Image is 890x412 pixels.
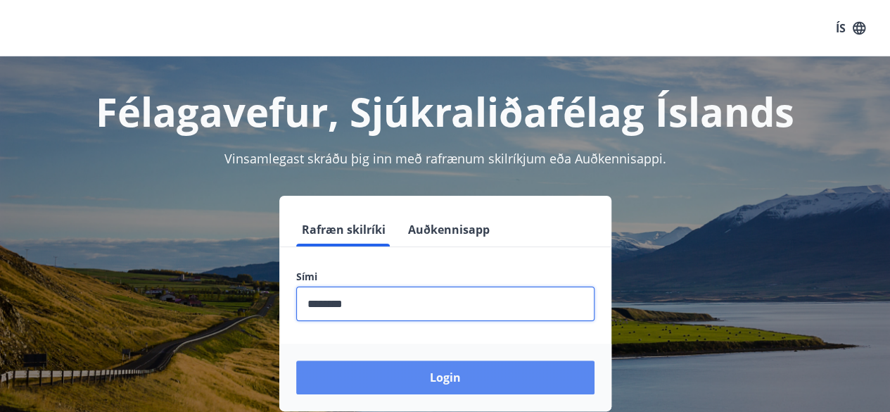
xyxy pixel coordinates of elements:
[17,85,873,138] h1: Félagavefur, Sjúkraliðafélag Íslands
[402,213,495,246] button: Auðkennisapp
[828,15,873,41] button: ÍS
[296,270,595,284] label: Sími
[296,361,595,394] button: Login
[296,213,391,246] button: Rafræn skilríki
[224,150,666,167] span: Vinsamlegast skráðu þig inn með rafrænum skilríkjum eða Auðkennisappi.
